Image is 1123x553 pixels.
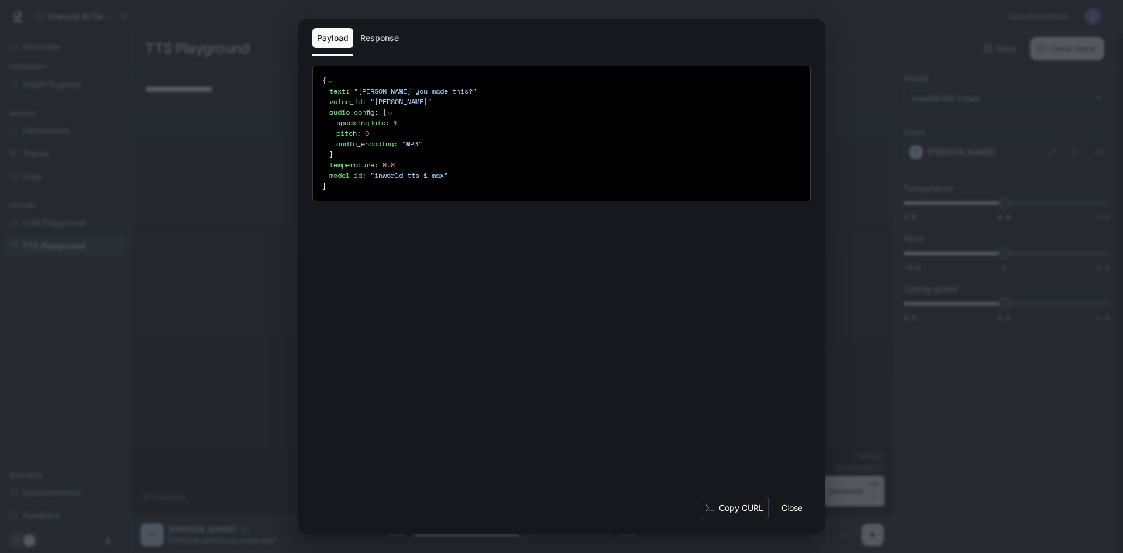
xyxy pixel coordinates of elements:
[329,97,362,107] span: voice_id
[356,28,404,48] button: Response
[773,496,811,520] button: Close
[329,86,346,96] span: text
[329,160,374,170] span: temperature
[336,139,394,149] span: audio_encoding
[329,160,801,170] div: :
[329,97,801,107] div: :
[336,139,801,149] div: :
[322,181,326,191] span: }
[329,107,374,117] span: audio_config
[322,75,326,85] span: {
[383,107,387,117] span: {
[336,118,385,128] span: speakingRate
[329,86,801,97] div: :
[329,107,801,160] div: :
[329,149,333,159] span: }
[701,496,769,521] button: Copy CURL
[383,160,395,170] span: 0.8
[370,97,432,107] span: " [PERSON_NAME] "
[329,170,362,180] span: model_id
[354,86,477,96] span: " [PERSON_NAME] you made this? "
[312,28,353,48] button: Payload
[365,128,369,138] span: 0
[394,118,398,128] span: 1
[336,118,801,128] div: :
[402,139,422,149] span: " MP3 "
[336,128,357,138] span: pitch
[329,170,801,181] div: :
[370,170,448,180] span: " inworld-tts-1-max "
[336,128,801,139] div: :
